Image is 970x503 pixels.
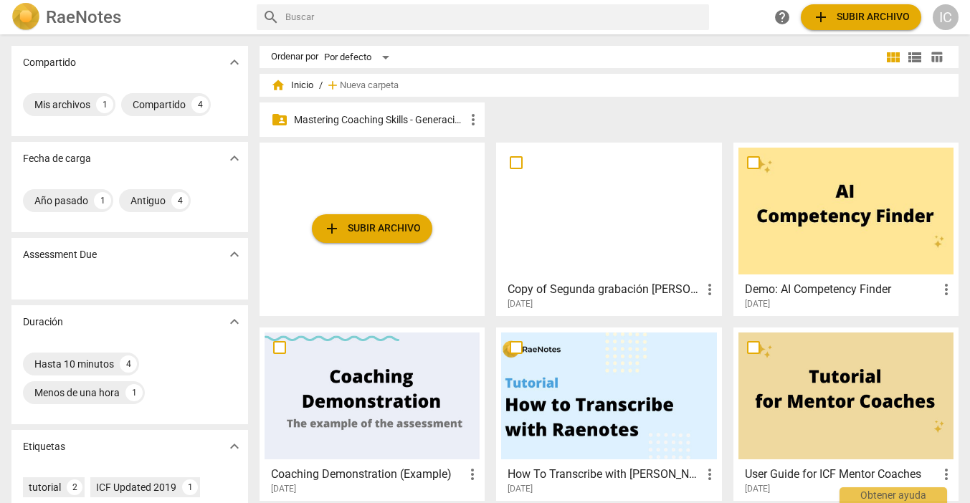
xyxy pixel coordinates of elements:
p: Assessment Due [23,247,97,262]
h3: Coaching Demonstration (Example) [271,466,464,483]
div: 4 [191,96,209,113]
div: 1 [125,384,143,401]
span: view_list [906,49,923,66]
div: Hasta 10 minutos [34,357,114,371]
div: Año pasado [34,193,88,208]
span: table_chart [930,50,943,64]
span: Subir archivo [812,9,910,26]
span: expand_more [226,438,243,455]
button: Mostrar más [224,436,245,457]
h3: Demo: AI Competency Finder [745,281,938,298]
span: expand_more [226,313,243,330]
h3: User Guide for ICF Mentor Coaches [745,466,938,483]
p: Duración [23,315,63,330]
button: Lista [904,47,926,68]
div: Mis archivos [34,97,90,112]
a: Copy of Segunda grabación [PERSON_NAME] - Carolina Sol de [GEOGRAPHIC_DATA][PERSON_NAME][DATE] [501,148,716,310]
a: How To Transcribe with [PERSON_NAME][DATE] [501,332,716,494]
div: Compartido [133,97,186,112]
span: expand_more [226,54,243,71]
span: expand_more [226,246,243,263]
a: Obtener ayuda [769,4,795,30]
button: Mostrar más [224,244,245,265]
span: [DATE] [508,298,533,310]
h2: RaeNotes [46,7,121,27]
div: Ordenar por [271,52,318,62]
span: more_vert [938,281,955,298]
span: view_module [885,49,902,66]
span: search [262,9,280,26]
span: expand_more [226,150,243,167]
div: ICF Updated 2019 [96,480,176,494]
button: Subir [801,4,921,30]
span: Subir archivo [323,220,421,237]
button: Mostrar más [224,148,245,169]
div: tutorial [29,480,61,494]
a: Demo: AI Competency Finder[DATE] [738,148,954,310]
p: Compartido [23,55,76,70]
input: Buscar [285,6,703,29]
div: 2 [67,479,82,495]
a: LogoRaeNotes [11,3,245,32]
span: more_vert [701,466,718,483]
button: Tabla [926,47,947,68]
img: Logo [11,3,40,32]
span: Nueva carpeta [340,80,399,91]
span: / [319,80,323,91]
span: more_vert [465,111,482,128]
div: Menos de una hora [34,385,120,400]
span: home [271,78,285,92]
h3: How To Transcribe with RaeNotes [508,466,700,483]
span: [DATE] [745,298,770,310]
p: Fecha de carga [23,151,91,166]
div: Antiguo [130,193,166,208]
div: 4 [171,192,189,209]
button: Subir [312,214,432,243]
span: add [812,9,829,26]
p: Mastering Coaching Skills - Generación 31 [294,112,465,128]
div: Obtener ayuda [840,487,947,503]
button: Mostrar más [224,311,245,332]
div: 1 [94,192,111,209]
span: more_vert [938,466,955,483]
span: help [774,9,791,26]
div: 1 [96,96,113,113]
p: Etiquetas [23,439,65,454]
h3: Copy of Segunda grabación de abril - Carolina Sol de Santa Brigida [508,281,700,298]
span: [DATE] [745,483,770,495]
span: more_vert [464,466,481,483]
div: 1 [182,479,198,495]
button: IC [933,4,959,30]
button: Cuadrícula [883,47,904,68]
span: folder_shared [271,111,288,128]
button: Mostrar más [224,52,245,73]
div: Por defecto [324,46,394,69]
div: 4 [120,355,137,373]
a: User Guide for ICF Mentor Coaches[DATE] [738,332,954,494]
span: add [325,78,340,92]
span: more_vert [701,281,718,298]
span: Inicio [271,78,313,92]
span: [DATE] [271,483,296,495]
a: Coaching Demonstration (Example)[DATE] [265,332,480,494]
span: [DATE] [508,483,533,495]
span: add [323,220,341,237]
